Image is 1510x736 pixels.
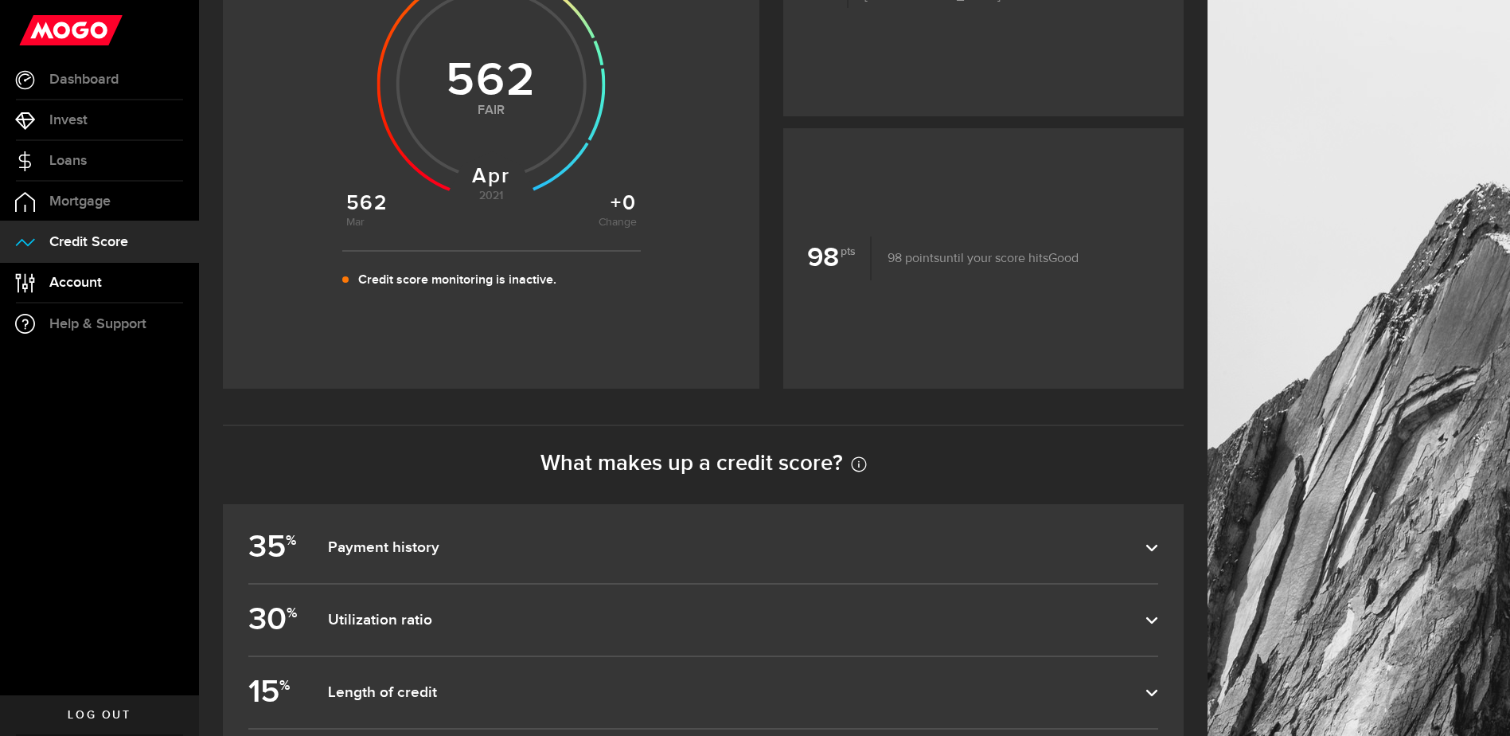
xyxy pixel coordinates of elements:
[49,72,119,87] span: Dashboard
[248,522,300,574] b: 35
[49,154,87,168] span: Loans
[328,538,1145,558] dfn: Payment history
[49,276,102,290] span: Account
[279,677,290,694] sup: %
[888,253,939,265] span: 98 points
[872,249,1079,268] p: until your score hits
[49,194,111,209] span: Mortgage
[248,667,300,718] b: 15
[13,6,60,54] button: Open LiveChat chat widget
[358,271,556,290] p: Credit score monitoring is inactive.
[287,605,297,622] sup: %
[68,710,131,721] span: Log out
[248,594,300,646] b: 30
[807,237,872,280] b: 98
[49,113,88,127] span: Invest
[328,611,1145,630] dfn: Utilization ratio
[286,533,296,550] sup: %
[223,450,1184,476] h2: What makes up a credit score?
[1048,253,1079,265] span: Good
[49,235,128,249] span: Credit Score
[328,683,1145,703] dfn: Length of credit
[49,317,146,331] span: Help & Support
